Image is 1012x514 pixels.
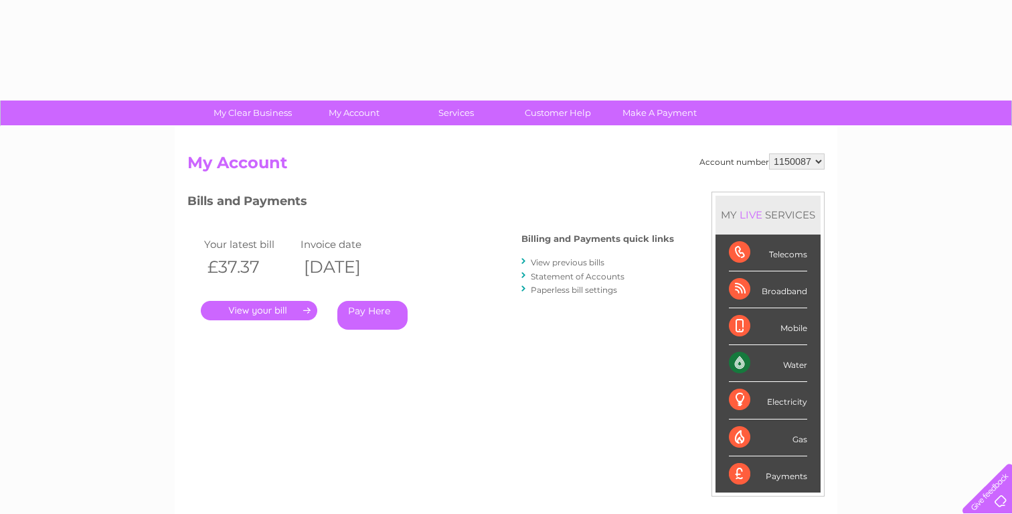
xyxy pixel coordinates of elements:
td: Your latest bill [201,235,297,253]
a: Pay Here [337,301,408,330]
th: £37.37 [201,253,297,281]
h2: My Account [187,153,825,179]
div: Water [729,345,807,382]
a: . [201,301,317,320]
div: LIVE [737,208,765,221]
div: Telecoms [729,235,807,271]
td: Invoice date [297,235,394,253]
div: Gas [729,420,807,456]
div: Broadband [729,271,807,308]
div: Mobile [729,308,807,345]
a: Statement of Accounts [531,271,624,281]
h4: Billing and Payments quick links [521,234,674,244]
div: Account number [699,153,825,170]
div: MY SERVICES [715,196,821,234]
div: Electricity [729,382,807,419]
a: My Account [299,101,410,125]
a: Make A Payment [604,101,715,125]
a: Customer Help [503,101,613,125]
a: Paperless bill settings [531,285,617,295]
h3: Bills and Payments [187,192,674,215]
a: Services [401,101,511,125]
th: [DATE] [297,253,394,281]
a: My Clear Business [197,101,308,125]
a: View previous bills [531,257,604,267]
div: Payments [729,456,807,493]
